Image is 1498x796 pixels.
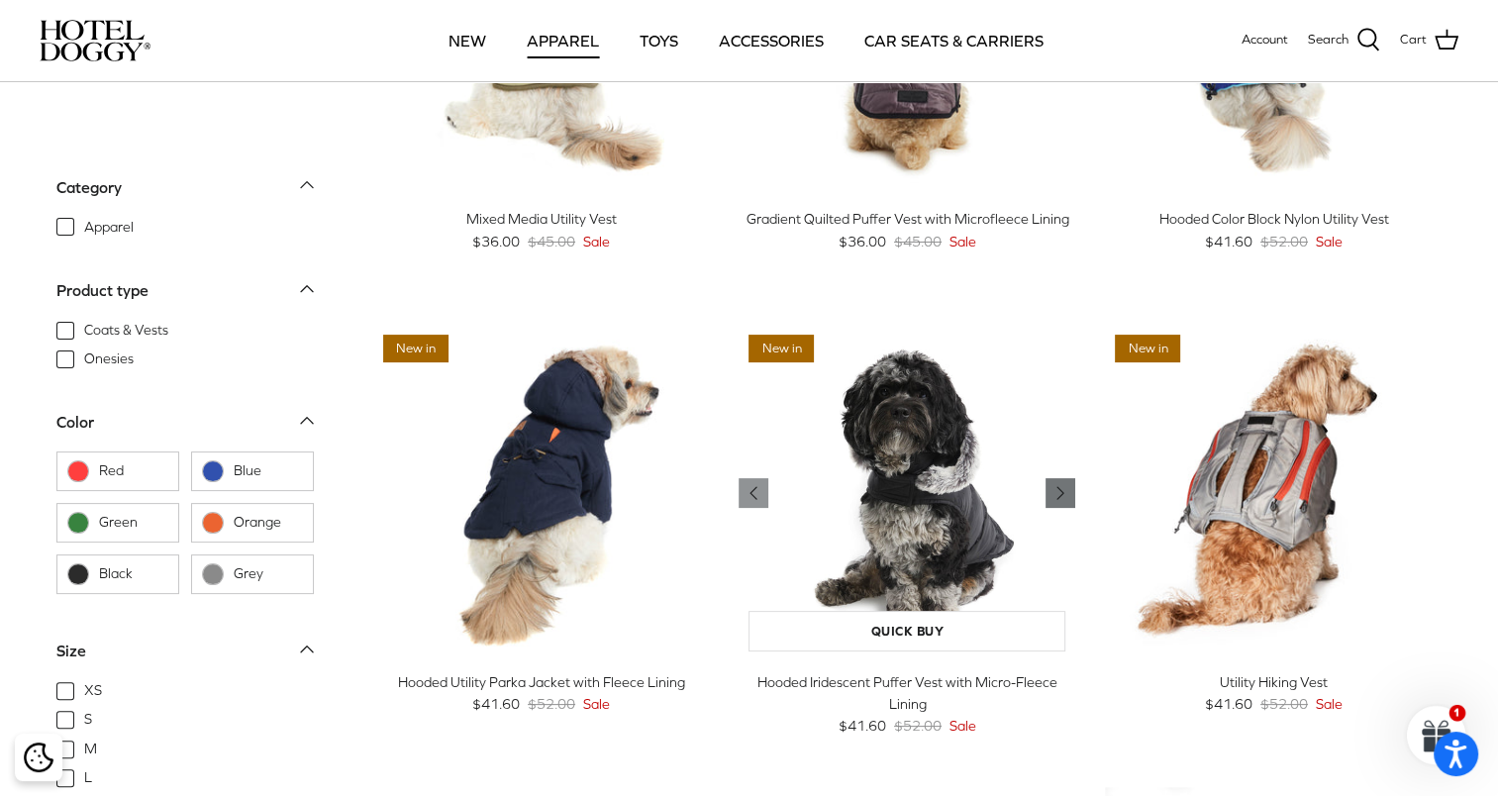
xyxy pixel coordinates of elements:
a: TOYS [622,7,696,74]
span: M [84,739,97,758]
a: Search [1308,28,1380,53]
div: Utility Hiking Vest [1105,671,1442,693]
a: Color [56,407,314,451]
span: $41.60 [472,693,520,715]
span: Account [1242,32,1288,47]
div: Hooded Color Block Nylon Utility Vest [1105,208,1442,230]
span: L [84,768,92,788]
span: New in [383,335,449,363]
span: Sale [1316,693,1343,715]
a: Cart [1400,28,1458,53]
div: Mixed Media Utility Vest [373,208,710,230]
span: Sale [949,715,976,737]
a: Account [1242,30,1288,50]
span: $41.60 [1205,693,1252,715]
span: Apparel [84,217,134,237]
div: Hooded Iridescent Puffer Vest with Micro-Fleece Lining [739,671,1075,716]
a: Hooded Iridescent Puffer Vest with Micro-Fleece Lining [739,325,1075,661]
a: NEW [431,7,504,74]
span: Black [99,564,168,584]
div: Size [56,639,86,664]
span: $52.00 [894,715,942,737]
a: Utility Hiking Vest $41.60 $52.00 Sale [1105,671,1442,716]
span: Grey [234,564,303,584]
span: Sale [949,231,976,252]
span: $36.00 [472,231,520,252]
span: S [84,710,92,730]
span: Blue [234,461,303,481]
div: Category [56,174,122,200]
span: $41.60 [839,715,886,737]
a: Utility Hiking Vest [1105,325,1442,661]
span: New in [1115,335,1180,363]
a: Hooded Iridescent Puffer Vest with Micro-Fleece Lining $41.60 $52.00 Sale [739,671,1075,738]
a: Hooded Color Block Nylon Utility Vest $41.60 $52.00 Sale [1105,208,1442,252]
div: Product type [56,277,149,303]
a: Hooded Utility Parka Jacket with Fleece Lining $41.60 $52.00 Sale [373,671,710,716]
a: APPAREL [509,7,617,74]
div: Hooded Utility Parka Jacket with Fleece Lining [373,671,710,693]
a: Size [56,635,314,679]
span: XS [84,681,102,701]
span: New in [749,335,814,363]
span: $52.00 [1260,693,1308,715]
span: $41.60 [1205,231,1252,252]
div: Gradient Quilted Puffer Vest with Microfleece Lining [739,208,1075,230]
span: Sale [1316,231,1343,252]
span: $52.00 [528,693,575,715]
a: CAR SEATS & CARRIERS [847,7,1061,74]
a: Category [56,171,314,216]
span: $52.00 [1260,231,1308,252]
span: Coats & Vests [84,320,168,340]
span: Cart [1400,30,1427,50]
span: $36.00 [839,231,886,252]
span: Red [99,461,168,481]
span: Search [1308,30,1348,50]
div: Cookie policy [15,734,62,781]
a: ACCESSORIES [701,7,842,74]
span: Green [99,513,168,533]
span: $45.00 [528,231,575,252]
div: Color [56,410,94,436]
span: Sale [583,693,610,715]
img: hoteldoggycom [40,20,150,61]
button: Cookie policy [21,741,55,775]
span: Onesies [84,349,134,369]
a: Hooded Utility Parka Jacket with Fleece Lining [373,325,710,661]
span: Orange [234,513,303,533]
a: Gradient Quilted Puffer Vest with Microfleece Lining $36.00 $45.00 Sale [739,208,1075,252]
a: Mixed Media Utility Vest $36.00 $45.00 Sale [373,208,710,252]
a: Quick buy [749,611,1065,651]
span: $45.00 [894,231,942,252]
div: Primary navigation [294,7,1198,74]
a: Previous [1046,478,1075,508]
img: Cookie policy [24,743,53,772]
a: Product type [56,274,314,319]
a: Previous [739,478,768,508]
span: Sale [583,231,610,252]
